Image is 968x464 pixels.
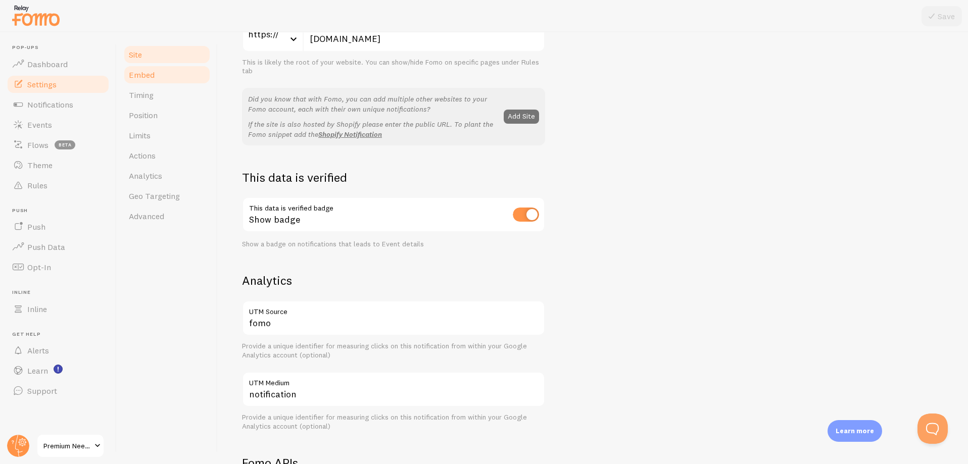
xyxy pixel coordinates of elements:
a: Opt-In [6,257,110,277]
a: Support [6,381,110,401]
a: Events [6,115,110,135]
span: Push [12,208,110,214]
a: Learn [6,360,110,381]
span: Rules [27,180,47,190]
span: Notifications [27,99,73,110]
div: This is likely the root of your website. You can show/hide Fomo on specific pages under Rules tab [242,58,545,76]
div: Learn more [828,420,882,442]
span: Push [27,222,45,232]
span: beta [55,140,75,149]
a: Geo Targeting [123,186,211,206]
span: Opt-In [27,262,51,272]
a: Flows beta [6,135,110,155]
span: Limits [129,130,151,140]
a: Push Data [6,237,110,257]
img: fomo-relay-logo-orange.svg [11,3,61,28]
span: Dashboard [27,59,68,69]
span: Position [129,110,158,120]
a: Shopify Notification [318,130,382,139]
span: Flows [27,140,49,150]
div: https:// [242,17,303,52]
iframe: Help Scout Beacon - Open [917,414,948,444]
a: Limits [123,125,211,145]
span: Advanced [129,211,164,221]
div: Provide a unique identifier for measuring clicks on this notification from within your Google Ana... [242,342,545,359]
span: Settings [27,79,57,89]
span: Learn [27,366,48,376]
span: Pop-ups [12,44,110,51]
a: Alerts [6,340,110,360]
label: UTM Source [242,300,545,318]
a: Timing [123,85,211,105]
input: myhonestcompany.com [303,17,545,52]
a: Analytics [123,166,211,186]
a: Premium Neem Datun [36,434,105,458]
p: Learn more [836,426,874,436]
a: Rules [6,175,110,195]
span: Alerts [27,345,49,355]
span: Theme [27,160,53,170]
a: Embed [123,65,211,85]
div: Show badge [242,197,545,234]
a: Settings [6,74,110,94]
span: Events [27,120,52,130]
a: Advanced [123,206,211,226]
a: Actions [123,145,211,166]
span: Support [27,386,57,396]
span: Inline [12,289,110,296]
span: Actions [129,150,156,161]
span: Inline [27,304,47,314]
div: Provide a unique identifier for measuring clicks on this notification from within your Google Ana... [242,413,545,431]
p: Did you know that with Fomo, you can add multiple other websites to your Fomo account, each with ... [248,94,498,114]
a: Position [123,105,211,125]
p: If the site is also hosted by Shopify please enter the public URL. To plant the Fomo snippet add the [248,119,498,139]
span: Embed [129,70,155,80]
span: Get Help [12,331,110,338]
button: Add Site [504,110,539,124]
label: UTM Medium [242,372,545,389]
span: Premium Neem Datun [43,440,91,452]
a: Inline [6,299,110,319]
a: Theme [6,155,110,175]
a: Notifications [6,94,110,115]
h2: Analytics [242,273,545,288]
span: Push Data [27,242,65,252]
a: Push [6,217,110,237]
a: Dashboard [6,54,110,74]
a: Site [123,44,211,65]
span: Timing [129,90,154,100]
div: Show a badge on notifications that leads to Event details [242,240,545,249]
h2: This data is verified [242,170,545,185]
span: Analytics [129,171,162,181]
svg: <p>Watch New Feature Tutorials!</p> [54,365,63,374]
span: Site [129,49,142,60]
span: Geo Targeting [129,191,180,201]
